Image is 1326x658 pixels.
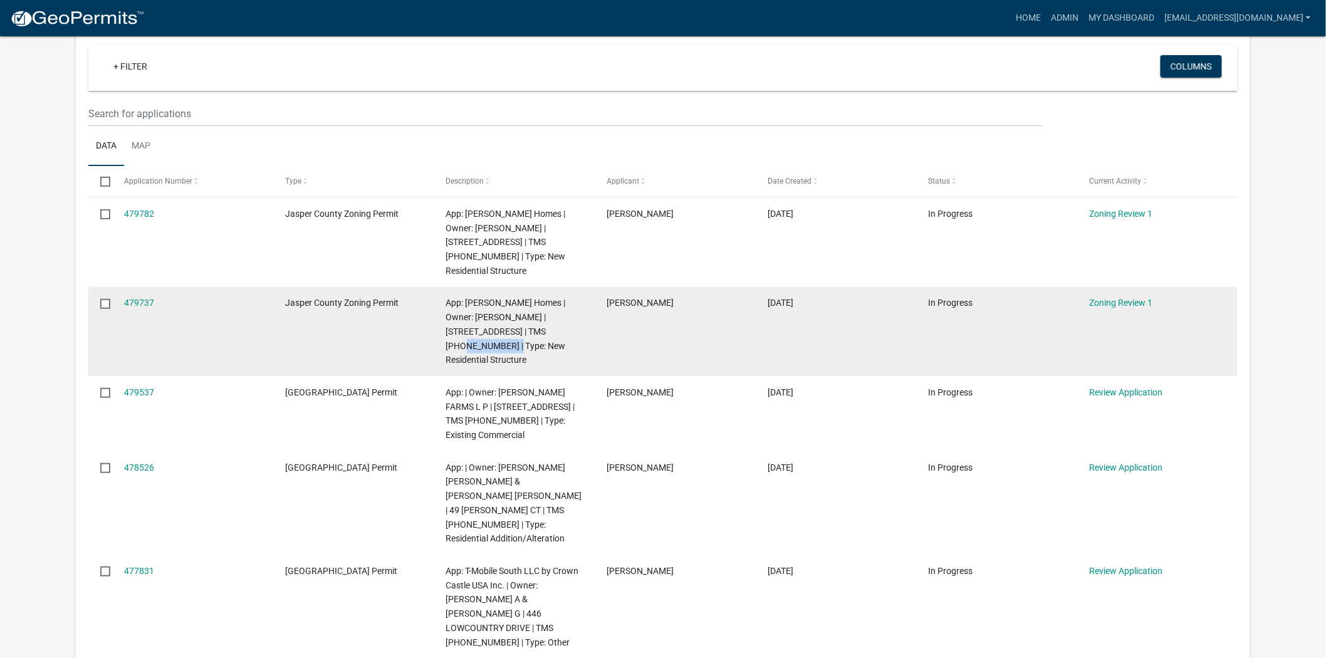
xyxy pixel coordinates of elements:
span: In Progress [929,566,973,576]
datatable-header-cell: Select [88,166,112,196]
span: Description [446,177,484,185]
datatable-header-cell: Type [273,166,434,196]
span: App: | Owner: VOLKERT FARMS L P | 28 RICE POND RD | TMS 080-00-03-085 | Type: Existing Commercial [446,387,575,440]
span: In Progress [929,387,973,397]
span: 09/15/2025 [768,462,793,473]
span: Current Activity [1089,177,1141,185]
a: Admin [1046,6,1083,30]
a: Zoning Review 1 [1089,298,1152,308]
a: Map [124,127,158,167]
span: Applicant [607,177,639,185]
span: 09/12/2025 [768,566,793,576]
span: Jasper County Zoning Permit [285,209,399,219]
datatable-header-cell: Status [916,166,1077,196]
a: Data [88,127,124,167]
span: Jasper County Building Permit [285,566,397,576]
datatable-header-cell: Application Number [112,166,273,196]
a: 479737 [124,298,154,308]
span: Jhonatan Urias [607,462,674,473]
span: App: Schumacher Homes | Owner: FREISMUTH WILLIAM P | 4031 OKATIE HWY S | TMS 039-00-12-001 | Type... [446,209,566,276]
a: Home [1011,6,1046,30]
span: Will Scritchfield [607,298,674,308]
span: 09/17/2025 [768,209,793,219]
a: 479537 [124,387,154,397]
a: 477831 [124,566,154,576]
span: Will Scritchfield [607,209,674,219]
span: In Progress [929,298,973,308]
span: Date Created [768,177,812,185]
a: Zoning Review 1 [1089,209,1152,219]
span: In Progress [929,209,973,219]
span: Jasper County Building Permit [285,462,397,473]
input: Search for applications [88,101,1043,127]
span: App: | Owner: THOMPSON ANTHONY VICTOR & MEGAN MARY | 49 LACY LOVE CT | TMS 085-00-06-052 | Type: ... [446,462,582,544]
span: Kyle Johnson [607,566,674,576]
span: Application Number [124,177,192,185]
a: 478526 [124,462,154,473]
span: App: Schumacher Homes | Owner: FREISMUTH WILLIAM P | 4031 OKATIE HWY S | TMS 039-00-12-001 | Type... [446,298,566,365]
span: Timothy Patterson [607,387,674,397]
span: 09/17/2025 [768,298,793,308]
span: Status [929,177,951,185]
a: + Filter [103,55,157,78]
span: Type [285,177,301,185]
a: Review Application [1089,462,1162,473]
datatable-header-cell: Date Created [756,166,917,196]
a: Review Application [1089,387,1162,397]
span: App: T-Mobile South LLC by Crown Castle USA Inc. | Owner: STOKES JERRY A & CECELIA G | 446 LOWCOU... [446,566,579,647]
datatable-header-cell: Description [434,166,595,196]
a: 479782 [124,209,154,219]
span: 09/16/2025 [768,387,793,397]
a: [EMAIL_ADDRESS][DOMAIN_NAME] [1159,6,1316,30]
a: Review Application [1089,566,1162,576]
datatable-header-cell: Applicant [595,166,756,196]
datatable-header-cell: Current Activity [1077,166,1238,196]
button: Columns [1161,55,1222,78]
span: Jasper County Zoning Permit [285,298,399,308]
span: Jasper County Building Permit [285,387,397,397]
a: My Dashboard [1083,6,1159,30]
span: In Progress [929,462,973,473]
